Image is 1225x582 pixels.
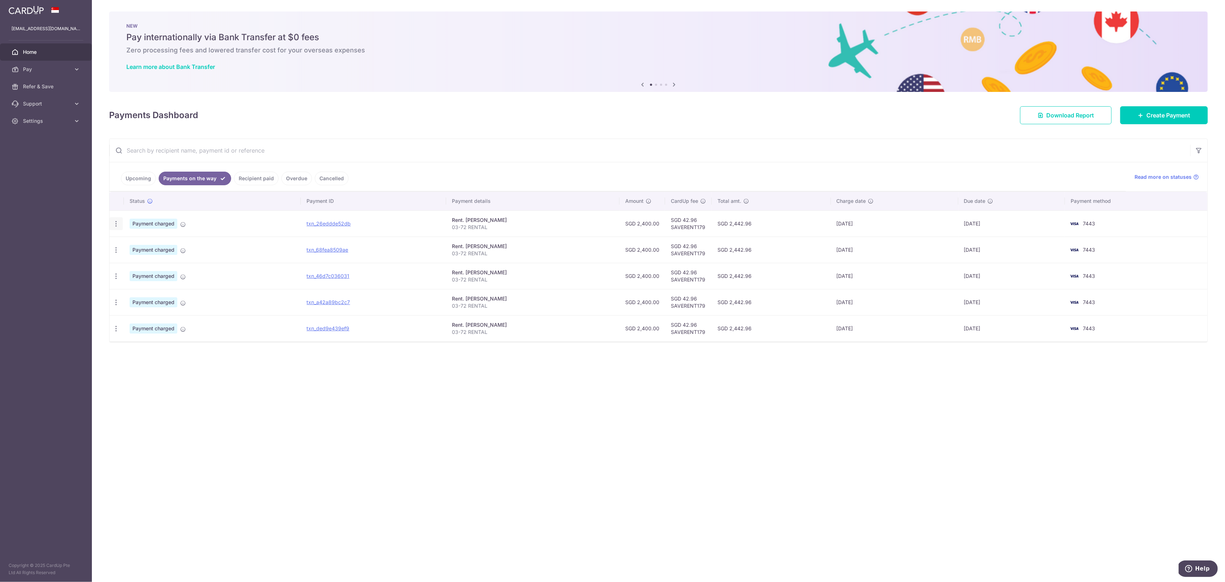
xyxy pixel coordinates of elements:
[159,172,231,185] a: Payments on the way
[619,289,665,315] td: SGD 2,400.00
[712,263,831,289] td: SGD 2,442.96
[671,197,698,205] span: CardUp fee
[958,289,1065,315] td: [DATE]
[665,263,712,289] td: SGD 42.96 SAVERENT179
[121,172,156,185] a: Upcoming
[452,224,614,231] p: 03-72 RENTAL
[126,23,1191,29] p: NEW
[452,295,614,302] div: Rent. [PERSON_NAME]
[837,197,866,205] span: Charge date
[1046,111,1094,120] span: Download Report
[1120,106,1208,124] a: Create Payment
[958,210,1065,237] td: [DATE]
[452,321,614,329] div: Rent. [PERSON_NAME]
[1020,106,1112,124] a: Download Report
[452,250,614,257] p: 03-72 RENTAL
[301,192,446,210] th: Payment ID
[1067,219,1081,228] img: Bank Card
[958,263,1065,289] td: [DATE]
[452,243,614,250] div: Rent. [PERSON_NAME]
[619,315,665,341] td: SGD 2,400.00
[1067,246,1081,254] img: Bank Card
[307,273,349,279] a: txn_46d7c036031
[1135,173,1192,181] span: Read more on statuses
[23,83,70,90] span: Refer & Save
[831,210,958,237] td: [DATE]
[1146,111,1190,120] span: Create Payment
[315,172,349,185] a: Cancelled
[1083,220,1095,227] span: 7443
[619,237,665,263] td: SGD 2,400.00
[1067,324,1081,333] img: Bank Card
[23,117,70,125] span: Settings
[452,269,614,276] div: Rent. [PERSON_NAME]
[964,197,986,205] span: Due date
[130,271,177,281] span: Payment charged
[126,46,1191,55] h6: Zero processing fees and lowered transfer cost for your overseas expenses
[1135,173,1199,181] a: Read more on statuses
[11,25,80,32] p: [EMAIL_ADDRESS][DOMAIN_NAME]
[1083,325,1095,331] span: 7443
[665,237,712,263] td: SGD 42.96 SAVERENT179
[1179,560,1218,578] iframe: Opens a widget where you can find more information
[109,11,1208,92] img: Bank transfer banner
[958,315,1065,341] td: [DATE]
[665,315,712,341] td: SGD 42.96 SAVERENT179
[831,263,958,289] td: [DATE]
[1067,298,1081,307] img: Bank Card
[619,263,665,289] td: SGD 2,400.00
[712,289,831,315] td: SGD 2,442.96
[126,32,1191,43] h5: Pay internationally via Bank Transfer at $0 fees
[109,139,1190,162] input: Search by recipient name, payment id or reference
[619,210,665,237] td: SGD 2,400.00
[307,220,351,227] a: txn_26eddde52db
[831,237,958,263] td: [DATE]
[281,172,312,185] a: Overdue
[831,315,958,341] td: [DATE]
[23,48,70,56] span: Home
[712,315,831,341] td: SGD 2,442.96
[307,247,348,253] a: txn_68fea8509ae
[1083,273,1095,279] span: 7443
[665,289,712,315] td: SGD 42.96 SAVERENT179
[234,172,279,185] a: Recipient paid
[452,276,614,283] p: 03-72 RENTAL
[712,210,831,237] td: SGD 2,442.96
[130,197,145,205] span: Status
[1067,272,1081,280] img: Bank Card
[130,297,177,307] span: Payment charged
[958,237,1065,263] td: [DATE]
[452,216,614,224] div: Rent. [PERSON_NAME]
[130,323,177,334] span: Payment charged
[717,197,741,205] span: Total amt.
[307,299,350,305] a: txn_a42a89bc2c7
[130,219,177,229] span: Payment charged
[831,289,958,315] td: [DATE]
[9,6,44,14] img: CardUp
[665,210,712,237] td: SGD 42.96 SAVERENT179
[23,100,70,107] span: Support
[23,66,70,73] span: Pay
[452,302,614,309] p: 03-72 RENTAL
[625,197,644,205] span: Amount
[109,109,198,122] h4: Payments Dashboard
[126,63,215,70] a: Learn more about Bank Transfer
[1083,299,1095,305] span: 7443
[712,237,831,263] td: SGD 2,442.96
[1083,247,1095,253] span: 7443
[1065,192,1207,210] th: Payment method
[307,325,349,331] a: txn_ded9e439ef9
[452,329,614,336] p: 03-72 RENTAL
[446,192,619,210] th: Payment details
[130,245,177,255] span: Payment charged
